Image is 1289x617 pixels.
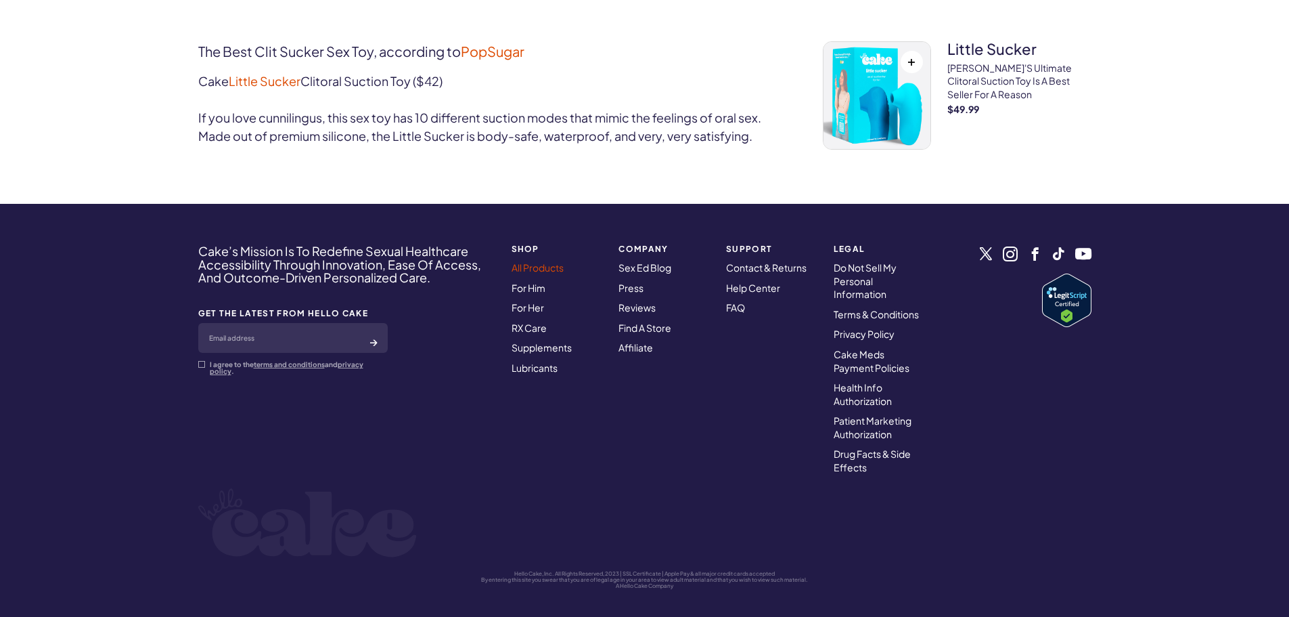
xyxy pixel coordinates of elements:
strong: $49.99 [947,104,1091,114]
a: Sex Ed Blog [618,261,671,274]
a: All Products [512,261,564,274]
h4: Cake’s Mission Is To Redefine Sexual Healthcare Accessibility Through Innovation, Ease Of Access,... [198,244,494,284]
p: By entering this site you swear that you are of legal age in your area to view adult material and... [198,577,1091,583]
a: Lubricants [512,362,558,374]
a: Drug Facts & Side Effects [834,448,911,473]
a: Supplements [512,341,572,354]
strong: SHOP [512,244,603,253]
a: Verify LegitScript Approval for www.hellocake.com [1042,274,1091,327]
img: logo-white [198,488,417,558]
a: Help Center [726,282,780,294]
a: Find A Store [618,322,671,334]
a: Affiliate [618,341,653,354]
p: If you love cunnilingus, this sex toy has 10 different suction modes that mimic the feelings of o... [198,108,782,145]
p: I agree to the and . [210,361,388,375]
a: PopSugar [461,43,524,60]
h3: little sucker [947,41,1091,56]
a: little sucker [823,41,931,150]
h2: The Best Clit Sucker Sex Toy, according to [198,41,782,62]
a: terms and conditions [254,360,325,368]
a: Patient Marketing Authorization [834,414,911,440]
strong: GET THE LATEST FROM HELLO CAKE [198,309,388,318]
strong: Support [726,244,817,253]
p: Cake Clitoral Suction Toy ($42) [198,72,782,90]
a: Reviews [618,301,656,314]
img: Verify Approval for www.hellocake.com [1042,274,1091,327]
a: Press [618,282,643,294]
p: [PERSON_NAME]'s ultimate clitoral suction toy is a best seller for a reason [947,62,1091,102]
a: A Hello Cake Company [616,582,673,589]
a: little sucker [PERSON_NAME]'s ultimate clitoral suction toy is a best seller for a reason $49.99 [947,41,1091,156]
strong: COMPANY [618,244,710,253]
a: Contact & Returns [726,261,807,274]
a: Privacy Policy [834,328,895,340]
a: Little Sucker [229,73,300,89]
a: FAQ [726,301,745,314]
a: Terms & Conditions [834,308,919,320]
a: RX Care [512,322,547,334]
a: For Him [512,282,545,294]
p: Hello Cake, Inc. All Rights Reserved, 2023 | SSL Certificate | Apple Pay & all major credit cards... [198,571,1091,577]
a: Do Not Sell My Personal Information [834,261,897,300]
img: little sucker [823,42,930,149]
strong: Legal [834,244,925,253]
a: Cake Meds Payment Policies [834,348,909,374]
a: For Her [512,301,544,314]
a: Health Info Authorization [834,381,892,407]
